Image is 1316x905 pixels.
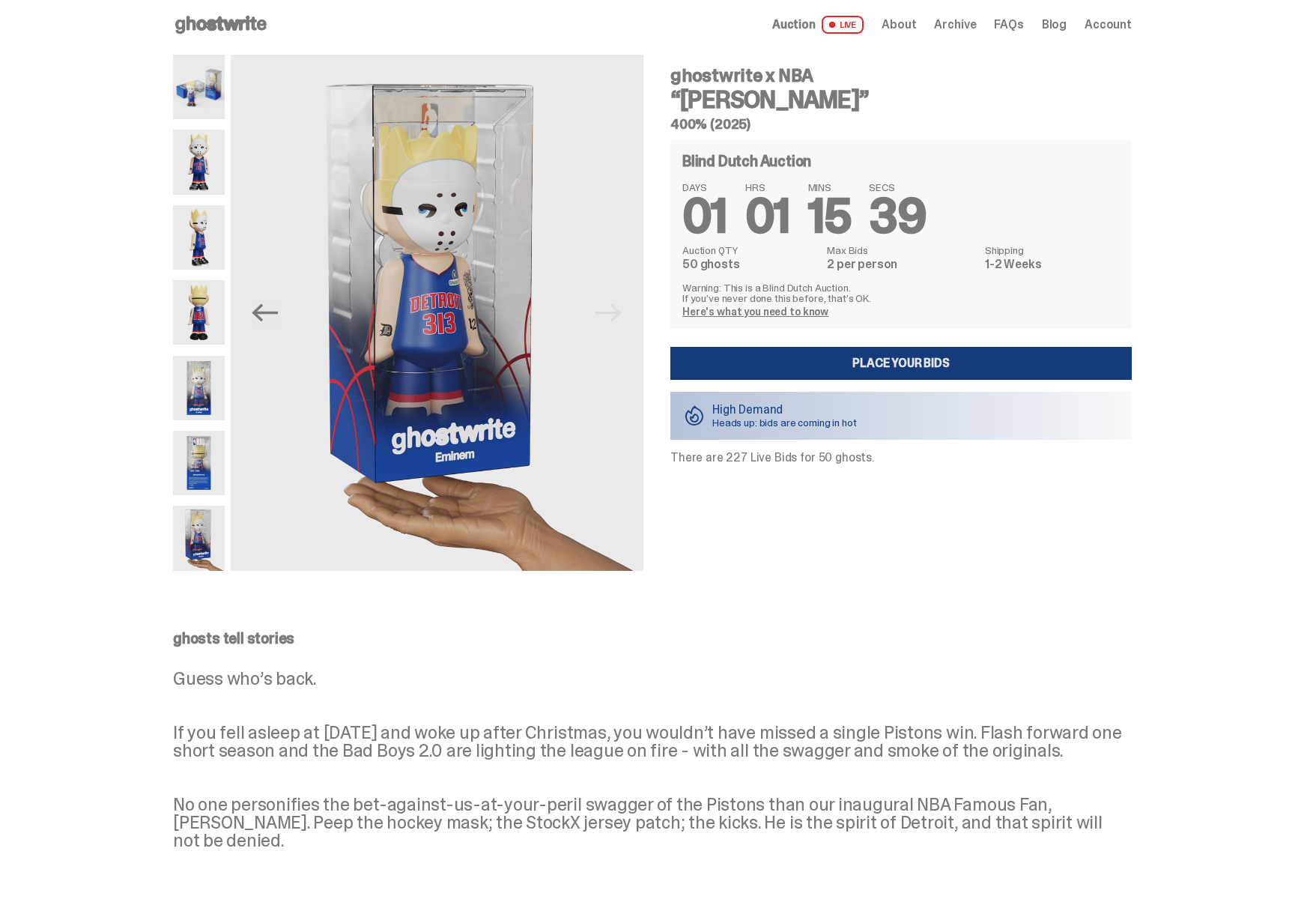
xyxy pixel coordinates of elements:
a: Auction LIVE [772,16,864,34]
span: Auction [772,19,816,31]
dd: 1-2 Weeks [985,258,1120,270]
p: High Demand [712,404,857,416]
h4: ghostwrite x NBA [670,67,1132,85]
span: LIVE [822,16,864,34]
a: About [882,19,916,31]
h4: Blind Dutch Auction [682,154,811,169]
span: HRS [745,182,790,193]
span: 01 [745,185,790,247]
span: 15 [808,185,852,247]
a: Account [1085,19,1132,31]
img: Copy%20of%20Eminem_NBA_400_6.png [173,280,225,345]
dt: Max Bids [827,245,976,255]
p: Warning: This is a Blind Dutch Auction. If you’ve never done this before, that’s OK. [682,282,1120,303]
img: Copy%20of%20Eminem_NBA_400_3.png [173,205,225,270]
h5: 400% (2025) [670,118,1132,131]
button: Previous [249,296,282,329]
a: Blog [1042,19,1067,31]
span: 01 [682,185,727,247]
span: DAYS [682,182,727,193]
dt: Auction QTY [682,245,818,255]
a: Archive [934,19,976,31]
span: 39 [869,185,926,247]
a: Here's what you need to know [682,305,828,318]
span: SECS [869,182,926,193]
h3: “[PERSON_NAME]” [670,88,1132,112]
img: Eminem_NBA_400_13.png [173,431,225,495]
img: Eminem_NBA_400_12.png [173,356,225,420]
img: Eminem_NBA_400_10.png [173,55,225,119]
p: ghosts tell stories [173,631,1132,646]
a: Place your Bids [670,347,1132,380]
img: eminem%20scale.png [173,506,225,570]
dd: 50 ghosts [682,258,818,270]
dd: 2 per person [827,258,976,270]
p: There are 227 Live Bids for 50 ghosts. [670,452,1132,464]
p: Guess who’s back. If you fell asleep at [DATE] and woke up after Christmas, you wouldn’t have mis... [173,670,1132,850]
img: Copy%20of%20Eminem_NBA_400_1.png [173,130,225,194]
img: eminem%20scale.png [231,55,643,571]
span: MINS [808,182,852,193]
dt: Shipping [985,245,1120,255]
p: Heads up: bids are coming in hot [712,417,857,428]
a: FAQs [994,19,1023,31]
